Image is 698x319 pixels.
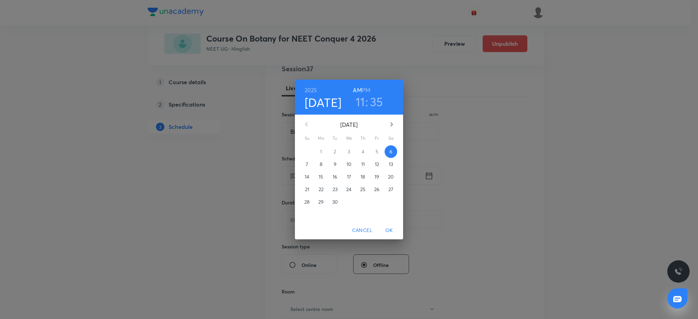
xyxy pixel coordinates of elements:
span: Sa [385,135,397,142]
h3: : [365,94,368,109]
button: 26 [371,183,383,196]
span: Cancel [352,226,372,235]
p: 26 [374,186,379,193]
p: 27 [388,186,393,193]
button: 20 [385,171,397,183]
span: OK [381,226,398,235]
button: AM [353,85,362,95]
button: 22 [315,183,327,196]
p: 21 [305,186,309,193]
button: 24 [343,183,355,196]
button: 17 [343,171,355,183]
span: Fr [371,135,383,142]
button: 15 [315,171,327,183]
button: 7 [301,158,313,171]
button: 18 [357,171,369,183]
p: 20 [388,173,394,180]
p: 6 [389,148,392,155]
p: 18 [361,173,365,180]
p: 28 [304,198,310,205]
button: 6 [385,145,397,158]
p: 23 [333,186,337,193]
button: 16 [329,171,341,183]
p: 17 [347,173,351,180]
button: 14 [301,171,313,183]
span: Tu [329,135,341,142]
p: [DATE] [315,121,383,129]
p: 11 [361,161,365,168]
button: 9 [329,158,341,171]
p: 25 [360,186,365,193]
p: 15 [319,173,323,180]
button: 30 [329,196,341,208]
button: 35 [370,94,383,109]
p: 8 [320,161,322,168]
p: 29 [318,198,324,205]
button: 27 [385,183,397,196]
button: 10 [343,158,355,171]
span: Th [357,135,369,142]
button: 29 [315,196,327,208]
p: 13 [389,161,393,168]
span: Mo [315,135,327,142]
p: 16 [333,173,337,180]
p: 9 [334,161,336,168]
p: 12 [375,161,379,168]
button: 19 [371,171,383,183]
button: 12 [371,158,383,171]
p: 10 [347,161,351,168]
button: 11 [357,158,369,171]
p: 22 [319,186,324,193]
button: 28 [301,196,313,208]
span: Su [301,135,313,142]
span: We [343,135,355,142]
button: OK [378,224,400,237]
button: Cancel [349,224,375,237]
p: 24 [346,186,351,193]
button: 21 [301,183,313,196]
p: 7 [306,161,308,168]
button: 11 [356,94,365,109]
button: 13 [385,158,397,171]
button: 23 [329,183,341,196]
p: 14 [305,173,309,180]
p: 19 [374,173,379,180]
button: 8 [315,158,327,171]
button: 25 [357,183,369,196]
button: [DATE] [305,95,342,110]
button: PM [362,85,370,95]
p: 30 [332,198,338,205]
button: 2025 [305,85,317,95]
